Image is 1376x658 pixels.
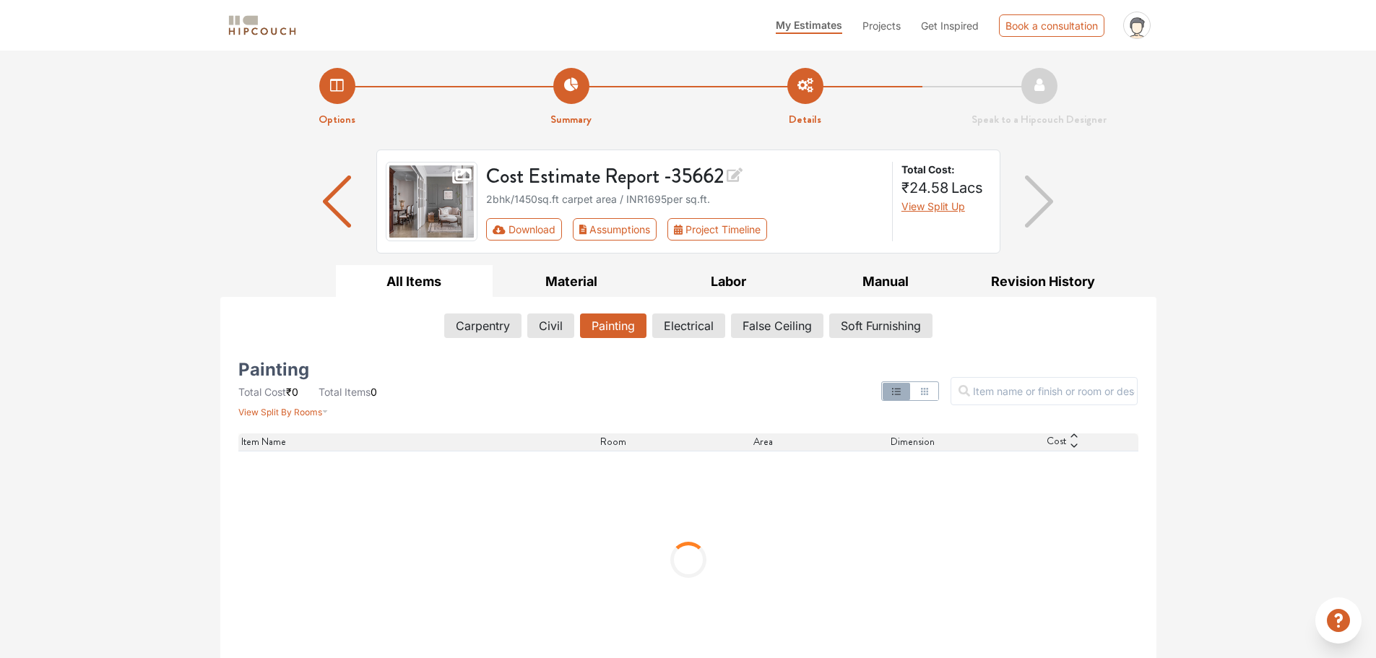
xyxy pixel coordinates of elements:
button: Material [493,265,650,298]
div: 2bhk / 1450 sq.ft carpet area / INR 1695 per sq.ft. [486,191,883,207]
button: Revision History [964,265,1122,298]
button: False Ceiling [731,313,823,338]
button: Soft Furnishing [829,313,933,338]
li: 0 [319,384,377,399]
img: logo-horizontal.svg [226,13,298,38]
div: First group [486,218,779,241]
button: Manual [807,265,964,298]
span: Item Name [241,434,286,449]
div: Toolbar with button groups [486,218,883,241]
span: View Split By Rooms [238,407,322,417]
span: ₹0 [286,386,298,398]
h5: Painting [238,364,309,376]
span: Dimension [891,434,935,449]
img: arrow left [323,176,351,228]
strong: Options [319,111,355,127]
button: Electrical [652,313,725,338]
span: View Split Up [901,200,965,212]
img: arrow right [1025,176,1053,228]
strong: Details [789,111,821,127]
button: View Split By Rooms [238,399,329,419]
span: Area [753,434,773,449]
button: All Items [336,265,493,298]
img: gallery [386,162,478,241]
button: Assumptions [573,218,657,241]
button: Labor [650,265,808,298]
strong: Total Cost: [901,162,988,177]
button: Download [486,218,562,241]
button: Carpentry [444,313,522,338]
span: Projects [862,20,901,32]
span: Total Cost [238,386,286,398]
button: View Split Up [901,199,965,214]
span: ₹24.58 [901,179,948,196]
button: Civil [527,313,574,338]
span: Total Items [319,386,371,398]
div: Book a consultation [999,14,1104,37]
span: Lacs [951,179,983,196]
span: logo-horizontal.svg [226,9,298,42]
span: My Estimates [776,19,842,31]
span: Cost [1047,433,1066,451]
button: Project Timeline [667,218,767,241]
button: Painting [580,313,646,338]
h3: Cost Estimate Report - 35662 [486,162,883,189]
strong: Summary [550,111,592,127]
strong: Speak to a Hipcouch Designer [972,111,1107,127]
input: Item name or finish or room or description [951,377,1138,405]
span: Room [600,434,626,449]
span: Get Inspired [921,20,979,32]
